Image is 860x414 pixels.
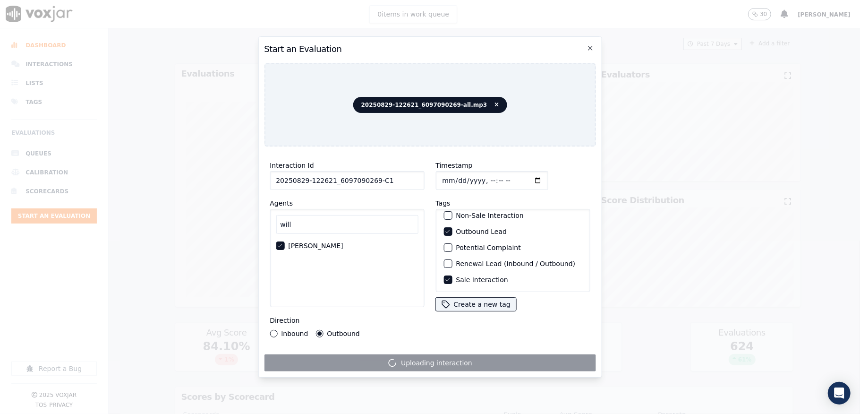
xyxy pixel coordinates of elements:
h2: Start an Evaluation [264,43,596,56]
label: Potential Complaint [456,244,520,251]
div: Open Intercom Messenger [828,382,851,405]
input: Search Agents... [276,215,418,234]
label: Inbound [281,330,308,337]
label: Non-Sale Interaction [456,212,523,219]
label: Outbound Lead [456,228,507,235]
label: [PERSON_NAME] [288,242,343,249]
label: Direction [270,317,299,324]
label: Sale Interaction [456,276,508,283]
label: Agents [270,199,293,207]
input: reference id, file name, etc [270,171,424,190]
label: Renewal Lead (Inbound / Outbound) [456,260,575,267]
button: Create a new tag [435,298,516,311]
label: Timestamp [435,162,472,169]
span: 20250829-122621_6097090269-all.mp3 [353,97,507,113]
label: Interaction Id [270,162,314,169]
label: Tags [435,199,450,207]
label: Outbound [327,330,359,337]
